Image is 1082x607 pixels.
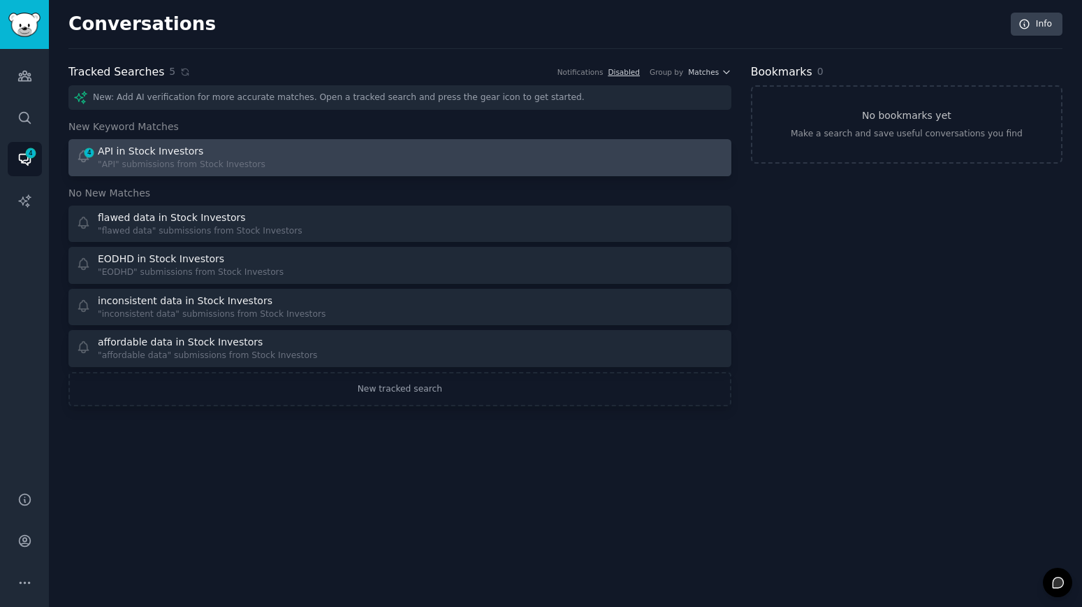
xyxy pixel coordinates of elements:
[68,330,731,367] a: affordable data in Stock Investors"affordable data" submissions from Stock Investors
[98,144,203,159] div: API in Stock Investors
[83,148,96,157] span: 4
[68,289,731,326] a: inconsistent data in Stock Investors"inconsistent data" submissions from Stock Investors
[688,67,719,77] span: Matches
[169,64,175,79] span: 5
[791,128,1023,141] div: Make a search and save useful conversations you find
[751,85,1062,164] a: No bookmarks yetMake a search and save useful conversations you find
[68,186,150,201] span: No New Matches
[817,66,824,77] span: 0
[68,120,179,134] span: New Keyword Matches
[650,67,683,77] div: Group by
[68,13,216,36] h2: Conversations
[98,252,224,266] div: EODHD in Stock Investors
[98,308,326,321] div: "inconsistent data" submissions from Stock Investors
[68,64,164,81] h2: Tracked Searches
[557,67,604,77] div: Notifications
[751,64,812,81] h2: Bookmarks
[98,266,284,279] div: "EODHD" submissions from Stock Investors
[8,142,42,176] a: 4
[1011,13,1062,36] a: Info
[68,247,731,284] a: EODHD in Stock Investors"EODHD" submissions from Stock Investors
[98,210,246,225] div: flawed data in Stock Investors
[68,139,731,176] a: 4API in Stock Investors"API" submissions from Stock Investors
[862,108,951,123] h3: No bookmarks yet
[98,294,272,308] div: inconsistent data in Stock Investors
[98,335,263,350] div: affordable data in Stock Investors
[98,225,302,238] div: "flawed data" submissions from Stock Investors
[688,67,731,77] button: Matches
[608,68,640,76] a: Disabled
[98,350,317,362] div: "affordable data" submissions from Stock Investors
[68,85,731,110] div: New: Add AI verification for more accurate matches. Open a tracked search and press the gear icon...
[98,159,265,171] div: "API" submissions from Stock Investors
[68,206,731,243] a: flawed data in Stock Investors"flawed data" submissions from Stock Investors
[24,148,37,158] span: 4
[68,372,731,407] a: New tracked search
[8,13,41,37] img: GummySearch logo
